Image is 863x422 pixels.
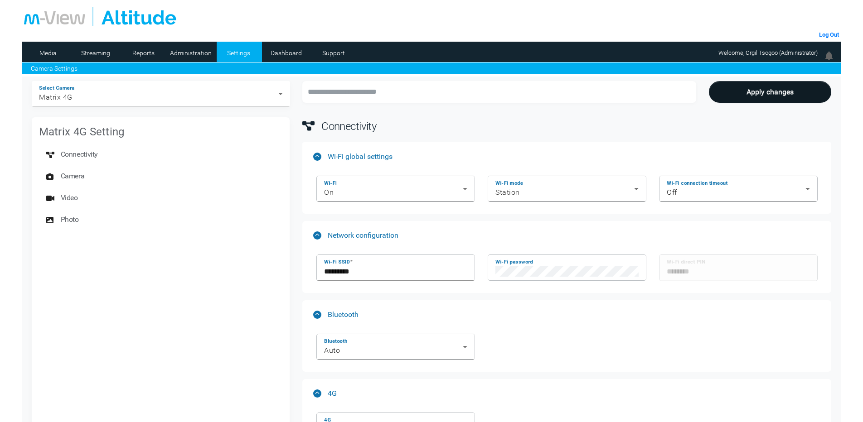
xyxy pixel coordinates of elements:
span: On [324,188,334,197]
mat-expansion-panel-header: Network configuration [302,221,831,250]
a: Streaming [74,46,118,60]
a: Reports [121,46,165,60]
mat-expansion-panel-header: Bluetooth [302,300,831,329]
div: Network configuration [302,250,831,293]
a: Settings [217,46,261,60]
mat-label: Wi-Fi connection timeout [667,180,727,186]
mat-label: Bluetooth [324,338,347,344]
mat-expansion-panel-header: 4G [302,379,831,408]
mat-expansion-panel-header: Wi-Fi global settings [302,142,831,171]
mat-label: Wi-Fi direct PIN [667,259,706,265]
mat-panel-title: Wi-Fi global settings [313,152,813,161]
span: Off [667,188,677,197]
span: Video [61,189,78,207]
a: Log Out [819,31,839,38]
span: Station [495,188,520,197]
img: bell24.png [824,50,834,61]
mat-label: Select Camera [39,85,74,91]
mat-panel-title: 4G [313,389,813,398]
span: Connectivity [321,120,376,133]
span: Welcome, Orgil Tsogoo (Administrator) [718,49,818,56]
mat-label: Wi-Fi mode [495,180,523,186]
button: Apply changes [709,81,832,103]
a: Camera Settings [31,64,78,73]
a: Support [312,46,356,60]
span: Connectivity [61,145,98,163]
div: Wi-Fi global settings [302,171,831,214]
mat-panel-title: Bluetooth [313,310,813,319]
mat-panel-title: Network configuration [313,231,813,240]
a: Administration [169,46,213,60]
mat-label: Wi-Fi [324,180,337,186]
a: Media [26,46,70,60]
span: Photo [61,211,79,229]
span: Camera [61,167,85,185]
span: Auto [324,346,340,355]
div: Bluetooth [302,329,831,372]
mat-label: Wi-Fi password [495,259,533,265]
mat-card-title: Matrix 4G Setting [39,125,125,139]
span: Matrix 4G [39,93,73,101]
a: Dashboard [264,46,308,60]
mat-label: Wi-Fi SSID [324,259,350,265]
